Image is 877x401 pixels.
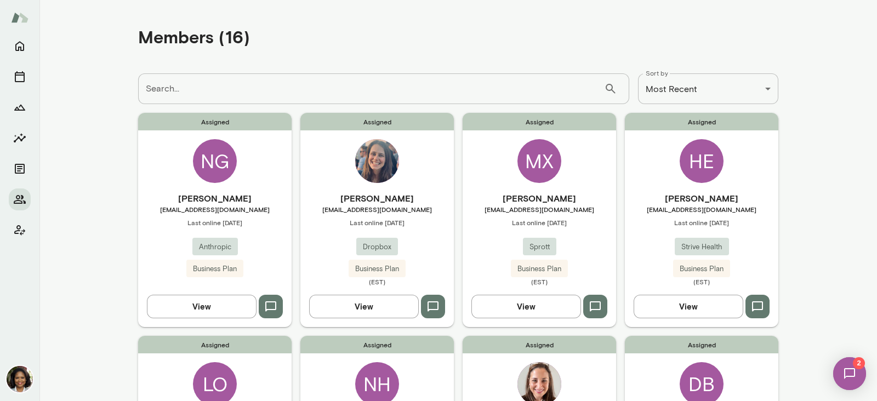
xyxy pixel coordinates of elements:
[625,205,778,214] span: [EMAIL_ADDRESS][DOMAIN_NAME]
[9,158,31,180] button: Documents
[517,139,561,183] div: MX
[7,366,33,392] img: Cheryl Mills
[646,68,668,78] label: Sort by
[680,139,724,183] div: HE
[675,242,729,253] span: Strive Health
[355,139,399,183] img: Mila Richman
[625,113,778,130] span: Assigned
[300,113,454,130] span: Assigned
[463,277,616,286] span: (EST)
[9,66,31,88] button: Sessions
[300,205,454,214] span: [EMAIL_ADDRESS][DOMAIN_NAME]
[511,263,568,274] span: Business Plan
[463,113,616,130] span: Assigned
[625,277,778,286] span: (EST)
[356,242,398,253] span: Dropbox
[138,336,292,353] span: Assigned
[523,242,556,253] span: Sprott
[463,192,616,205] h6: [PERSON_NAME]
[192,242,238,253] span: Anthropic
[138,205,292,214] span: [EMAIL_ADDRESS][DOMAIN_NAME]
[625,336,778,353] span: Assigned
[463,218,616,227] span: Last online [DATE]
[349,263,406,274] span: Business Plan
[638,73,778,104] div: Most Recent
[147,295,257,318] button: View
[300,218,454,227] span: Last online [DATE]
[634,295,743,318] button: View
[138,26,250,47] h4: Members (16)
[300,192,454,205] h6: [PERSON_NAME]
[9,96,31,118] button: Growth Plan
[193,139,237,183] div: NG
[625,192,778,205] h6: [PERSON_NAME]
[300,277,454,286] span: (EST)
[9,127,31,149] button: Insights
[138,218,292,227] span: Last online [DATE]
[300,336,454,353] span: Assigned
[9,188,31,210] button: Members
[673,263,730,274] span: Business Plan
[186,263,243,274] span: Business Plan
[138,192,292,205] h6: [PERSON_NAME]
[11,7,29,28] img: Mento
[463,205,616,214] span: [EMAIL_ADDRESS][DOMAIN_NAME]
[309,295,419,318] button: View
[9,219,31,241] button: Client app
[625,218,778,227] span: Last online [DATE]
[9,35,31,57] button: Home
[471,295,581,318] button: View
[463,336,616,353] span: Assigned
[138,113,292,130] span: Assigned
